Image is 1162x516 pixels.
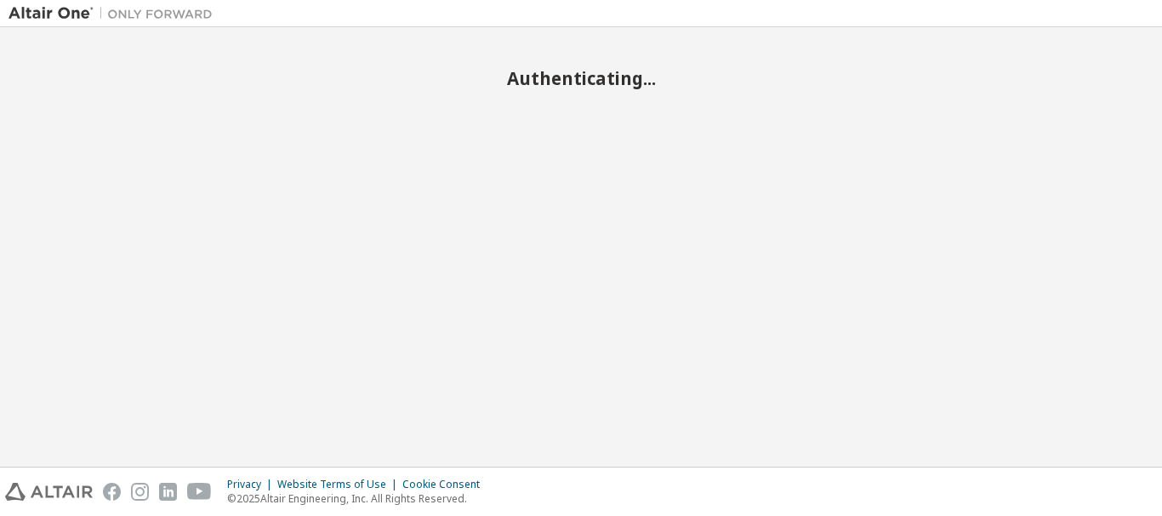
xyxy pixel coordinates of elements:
img: youtube.svg [187,483,212,501]
img: altair_logo.svg [5,483,93,501]
img: facebook.svg [103,483,121,501]
div: Cookie Consent [402,478,490,491]
h2: Authenticating... [9,67,1153,89]
div: Privacy [227,478,277,491]
img: linkedin.svg [159,483,177,501]
p: © 2025 Altair Engineering, Inc. All Rights Reserved. [227,491,490,506]
img: instagram.svg [131,483,149,501]
div: Website Terms of Use [277,478,402,491]
img: Altair One [9,5,221,22]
